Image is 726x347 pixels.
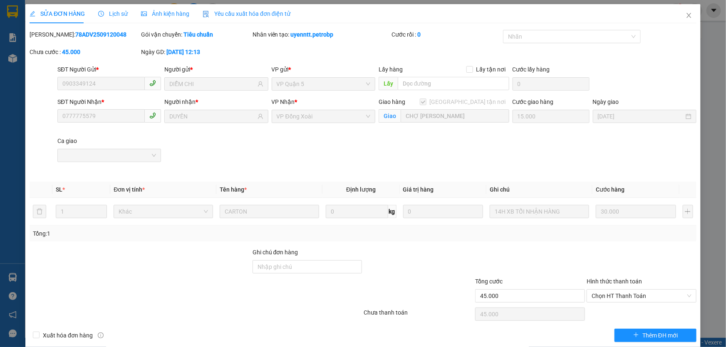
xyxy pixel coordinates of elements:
[183,31,213,38] b: Tiêu chuẩn
[166,49,200,55] b: [DATE] 12:13
[57,138,77,144] label: Ca giao
[119,205,208,218] span: Khác
[258,81,263,87] span: user
[633,332,639,339] span: plus
[346,186,376,193] span: Định lượng
[253,260,362,273] input: Ghi chú đơn hàng
[253,249,298,256] label: Ghi chú đơn hàng
[598,112,684,121] input: Ngày giao
[272,98,295,105] span: VP Nhận
[98,11,104,17] span: clock-circle
[403,186,434,193] span: Giá trị hàng
[379,98,405,105] span: Giao hàng
[379,66,403,73] span: Lấy hàng
[98,332,104,338] span: info-circle
[220,186,247,193] span: Tên hàng
[33,205,46,218] button: delete
[40,331,96,340] span: Xuất hóa đơn hàng
[277,78,370,90] span: VP Quận 5
[391,30,501,39] div: Cước rồi :
[141,47,251,57] div: Ngày GD:
[490,205,589,218] input: Ghi Chú
[388,205,396,218] span: kg
[272,65,375,74] div: VP gửi
[30,10,85,17] span: SỬA ĐƠN HÀNG
[473,65,509,74] span: Lấy tận nơi
[141,30,251,39] div: Gói vận chuyển:
[513,77,590,91] input: Cước lấy hàng
[686,12,692,19] span: close
[30,47,139,57] div: Chưa cước :
[220,205,319,218] input: VD: Bàn, Ghế
[513,66,550,73] label: Cước lấy hàng
[164,97,268,106] div: Người nhận
[426,97,509,106] span: [GEOGRAPHIC_DATA] tận nơi
[596,205,676,218] input: 0
[203,11,209,17] img: icon
[683,205,693,218] button: plus
[30,11,35,17] span: edit
[277,110,370,123] span: VP Đồng Xoài
[33,229,280,238] div: Tổng: 1
[401,109,509,123] input: Giao tận nơi
[596,186,624,193] span: Cước hàng
[642,331,678,340] span: Thêm ĐH mới
[62,49,80,55] b: 45.000
[417,31,421,38] b: 0
[587,278,642,285] label: Hình thức thanh toán
[486,182,592,198] th: Ghi chú
[677,4,701,27] button: Close
[379,77,398,90] span: Lấy
[169,112,255,121] input: Tên người nhận
[75,31,126,38] b: 78ADV2509120048
[513,98,554,105] label: Cước giao hàng
[114,186,145,193] span: Đơn vị tính
[592,290,691,302] span: Chọn HT Thanh Toán
[513,110,590,123] input: Cước giao hàng
[164,65,268,74] div: Người gửi
[253,30,390,39] div: Nhân viên tạo:
[141,11,147,17] span: picture
[141,10,189,17] span: Ảnh kiện hàng
[149,112,156,119] span: phone
[475,278,503,285] span: Tổng cước
[363,308,475,322] div: Chưa thanh toán
[203,10,290,17] span: Yêu cầu xuất hóa đơn điện tử
[398,77,509,90] input: Dọc đường
[403,205,483,218] input: 0
[169,79,255,89] input: Tên người gửi
[149,80,156,86] span: phone
[379,109,401,123] span: Giao
[57,97,161,106] div: SĐT Người Nhận
[56,186,62,193] span: SL
[98,10,128,17] span: Lịch sử
[614,329,696,342] button: plusThêm ĐH mới
[258,113,263,119] span: user
[57,65,161,74] div: SĐT Người Gửi
[30,30,139,39] div: [PERSON_NAME]:
[593,98,619,105] label: Ngày giao
[291,31,334,38] b: uyenntt.petrobp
